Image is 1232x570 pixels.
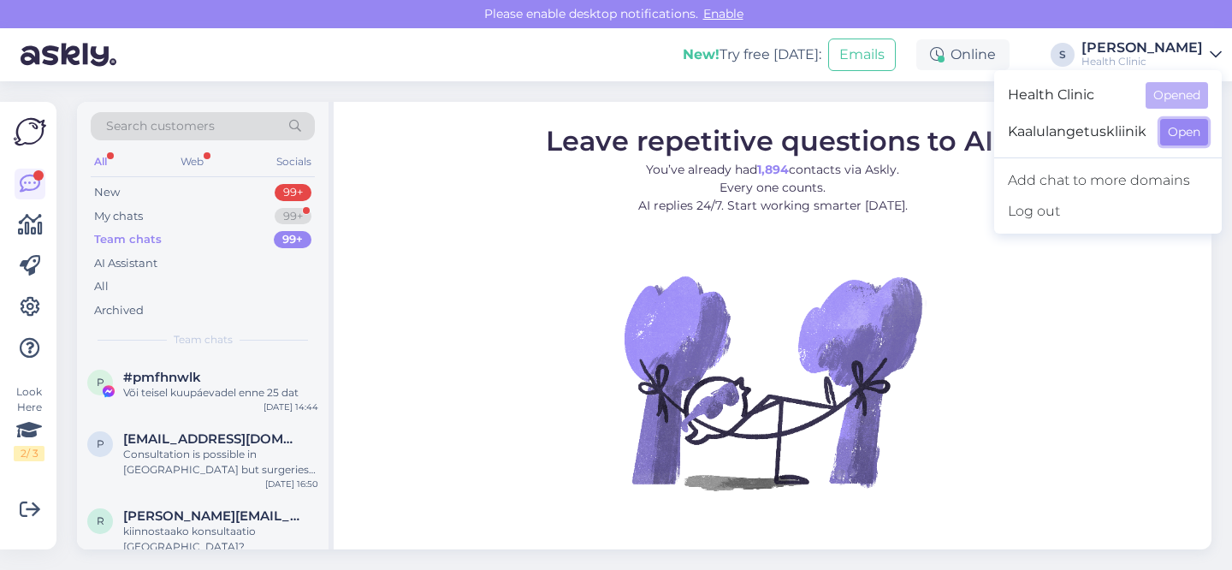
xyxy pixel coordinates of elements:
[275,184,311,201] div: 99+
[1081,41,1203,55] div: [PERSON_NAME]
[14,116,46,148] img: Askly Logo
[14,384,44,461] div: Look Here
[94,278,109,295] div: All
[106,117,215,135] span: Search customers
[994,196,1222,227] div: Log out
[546,160,1000,214] p: You’ve already had contacts via Askly. Every one counts. AI replies 24/7. Start working smarter [...
[683,45,821,65] div: Try free [DATE]:
[994,165,1222,196] a: Add chat to more domains
[97,376,104,389] span: p
[94,255,157,272] div: AI Assistant
[123,524,318,555] div: kiinnostaako konsultaatio [GEOGRAPHIC_DATA]?
[274,231,311,248] div: 99+
[97,437,104,450] span: p
[177,151,207,173] div: Web
[94,184,120,201] div: New
[123,508,301,524] span: roosa.soulanto@hotmail.com
[123,370,201,385] span: #pmfhnwlk
[683,46,720,62] b: New!
[97,514,104,527] span: r
[1008,119,1146,145] span: Kaalulangetuskliinik
[123,447,318,478] div: Consultation is possible in [GEOGRAPHIC_DATA] but surgeries are done in [GEOGRAPHIC_DATA]
[94,208,143,225] div: My chats
[546,123,1000,157] span: Leave repetitive questions to AI.
[273,151,315,173] div: Socials
[94,231,162,248] div: Team chats
[91,151,110,173] div: All
[757,161,789,176] b: 1,894
[1051,43,1075,67] div: S
[698,6,749,21] span: Enable
[828,39,896,71] button: Emails
[264,401,318,413] div: [DATE] 14:44
[1146,82,1208,109] button: Opened
[265,478,318,490] div: [DATE] 16:50
[94,302,144,319] div: Archived
[916,39,1010,70] div: Online
[123,385,318,401] div: Või teisel kuupáevadel enne 25 dat
[14,446,44,461] div: 2 / 3
[174,332,233,347] span: Team chats
[1081,55,1203,68] div: Health Clinic
[1008,82,1132,109] span: Health Clinic
[619,228,927,536] img: No Chat active
[275,208,311,225] div: 99+
[1081,41,1222,68] a: [PERSON_NAME]Health Clinic
[1160,119,1208,145] button: Open
[123,431,301,447] span: pbushishi@gmail.com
